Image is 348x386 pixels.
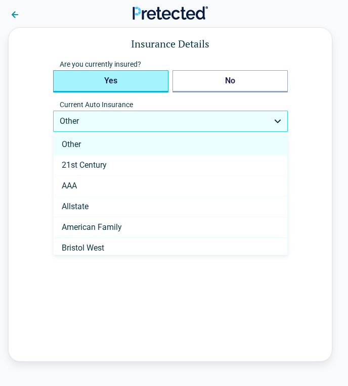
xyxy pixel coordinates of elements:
span: Allstate [62,203,89,211]
span: American Family [62,223,122,231]
span: Other [62,140,81,149]
span: Bristol West [62,244,104,252]
span: AAA [62,182,77,190]
span: 21st Century [62,161,107,169]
